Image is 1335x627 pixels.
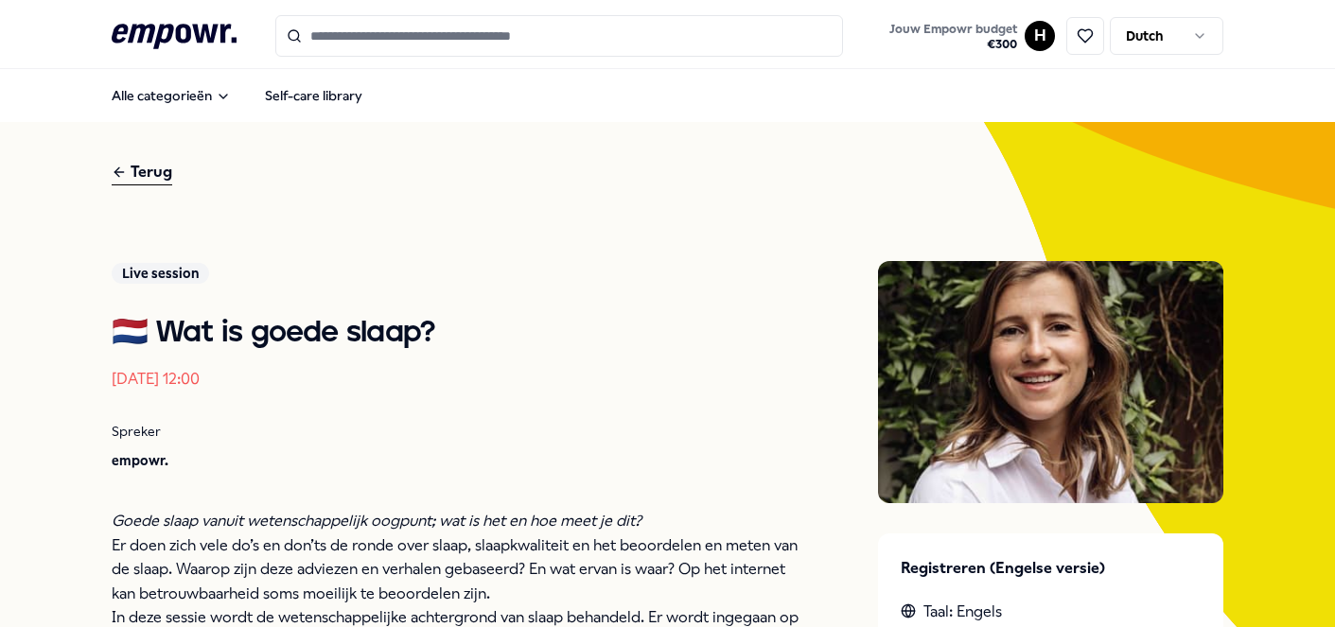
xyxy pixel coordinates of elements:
button: Alle categorieën [97,77,246,114]
p: Er doen zich vele do’s en don’ts de ronde over slaap, slaapkwaliteit en het beoordelen en meten v... [112,533,803,606]
img: Presenter image [878,261,1223,504]
p: Registreren (Engelse versie) [901,556,1201,581]
span: Jouw Empowr budget [889,22,1017,37]
span: € 300 [889,37,1017,52]
p: empowr. [112,450,803,471]
time: [DATE] 12:00 [112,370,200,388]
div: Taal: Engels [901,600,1201,624]
h1: 🇳🇱 Wat is goede slaap? [112,314,803,352]
a: Jouw Empowr budget€300 [882,16,1025,56]
button: H [1025,21,1055,51]
button: Jouw Empowr budget€300 [886,18,1021,56]
div: Terug [112,160,172,185]
a: Self-care library [250,77,378,114]
nav: Main [97,77,378,114]
em: Goede slaap vanuit wetenschappelijk oogpunt; wat is het en hoe meet je dit? [112,512,641,530]
p: Spreker [112,421,803,442]
input: Search for products, categories or subcategories [275,15,843,57]
div: Live session [112,263,209,284]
